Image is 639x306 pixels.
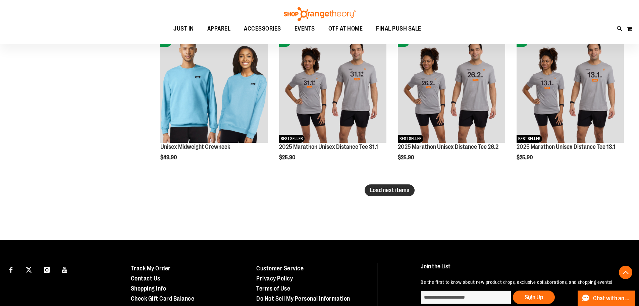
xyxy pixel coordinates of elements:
a: Visit our X page [23,263,35,275]
a: Contact Us [131,275,160,282]
img: 2025 Marathon Unisex Distance Tee 31.1 [279,35,386,143]
p: Be the first to know about new product drops, exclusive collaborations, and shopping events! [421,279,624,286]
a: Visit our Instagram page [41,263,53,275]
input: enter email [421,291,511,304]
span: $25.90 [398,155,415,161]
div: product [513,32,627,178]
a: Track My Order [131,265,171,272]
a: Unisex Midweight Crewneck [160,143,230,150]
button: Load next items [365,184,415,196]
div: product [276,32,390,178]
a: 2025 Marathon Unisex Distance Tee 13.1NEWBEST SELLER [517,35,624,144]
img: Twitter [26,267,32,273]
a: 2025 Marathon Unisex Distance Tee 31.1 [279,143,378,150]
a: Privacy Policy [256,275,293,282]
a: Check Gift Card Balance [131,295,195,302]
a: 2025 Marathon Unisex Distance Tee 13.1 [517,143,616,150]
span: JUST IN [173,21,194,36]
span: $25.90 [517,155,534,161]
button: Back To Top [619,266,632,279]
a: Shopping Info [131,285,166,292]
a: Terms of Use [256,285,290,292]
div: product [394,32,509,178]
span: FINAL PUSH SALE [376,21,421,36]
span: APPAREL [207,21,231,36]
img: 2025 Marathon Unisex Distance Tee 13.1 [517,35,624,143]
span: BEST SELLER [517,135,542,143]
span: Load next items [370,187,409,193]
h4: Join the List [421,263,624,276]
span: $49.90 [160,155,178,161]
a: 2025 Marathon Unisex Distance Tee 26.2 [398,143,498,150]
span: BEST SELLER [279,135,305,143]
a: Visit our Youtube page [59,263,71,275]
a: 2025 Marathon Unisex Distance Tee 31.1NEWBEST SELLER [279,35,386,144]
img: Shop Orangetheory [283,7,357,21]
button: Chat with an Expert [578,291,635,306]
img: Unisex Midweight Crewneck [160,35,268,143]
span: OTF AT HOME [328,21,363,36]
img: 2025 Marathon Unisex Distance Tee 26.2 [398,35,505,143]
button: Sign Up [513,291,555,304]
span: Sign Up [525,294,543,301]
a: Customer Service [256,265,304,272]
a: Visit our Facebook page [5,263,17,275]
span: Chat with an Expert [593,295,631,302]
span: $25.90 [279,155,296,161]
span: BEST SELLER [398,135,423,143]
a: 2025 Marathon Unisex Distance Tee 26.2NEWBEST SELLER [398,35,505,144]
a: Unisex Midweight CrewneckNEW [160,35,268,144]
div: product [157,32,271,178]
a: Do Not Sell My Personal Information [256,295,350,302]
span: EVENTS [295,21,315,36]
span: ACCESSORIES [244,21,281,36]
